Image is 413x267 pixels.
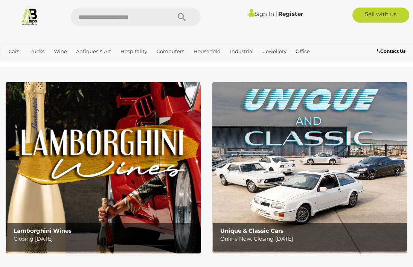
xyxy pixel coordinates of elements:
b: Lamborghini Wines [14,227,72,234]
span: | [275,9,277,18]
a: Sign In [248,10,274,17]
a: Office [293,45,313,58]
img: Allbids.com.au [21,8,38,25]
a: Contact Us [377,47,407,55]
a: Jewellery [260,45,290,58]
img: Unique & Classic Cars [212,82,408,253]
img: Lamborghini Wines [6,82,201,253]
a: Hospitality [117,45,150,58]
a: Household [190,45,224,58]
a: Register [278,10,303,17]
a: Trucks [26,45,47,58]
a: Computers [154,45,187,58]
a: Sell with us [352,8,409,23]
b: Unique & Classic Cars [220,227,283,234]
button: Search [163,8,201,26]
a: Lamborghini Wines Lamborghini Wines Closing [DATE] [6,82,201,253]
p: Closing [DATE] [14,234,197,244]
p: Online Now, Closing [DATE] [220,234,403,244]
a: Cars [6,45,22,58]
a: Wine [51,45,70,58]
b: Contact Us [377,48,405,54]
a: Antiques & Art [73,45,114,58]
a: [GEOGRAPHIC_DATA] [30,58,90,70]
a: Industrial [227,45,257,58]
a: Unique & Classic Cars Unique & Classic Cars Online Now, Closing [DATE] [212,82,408,253]
a: Sports [6,58,27,70]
